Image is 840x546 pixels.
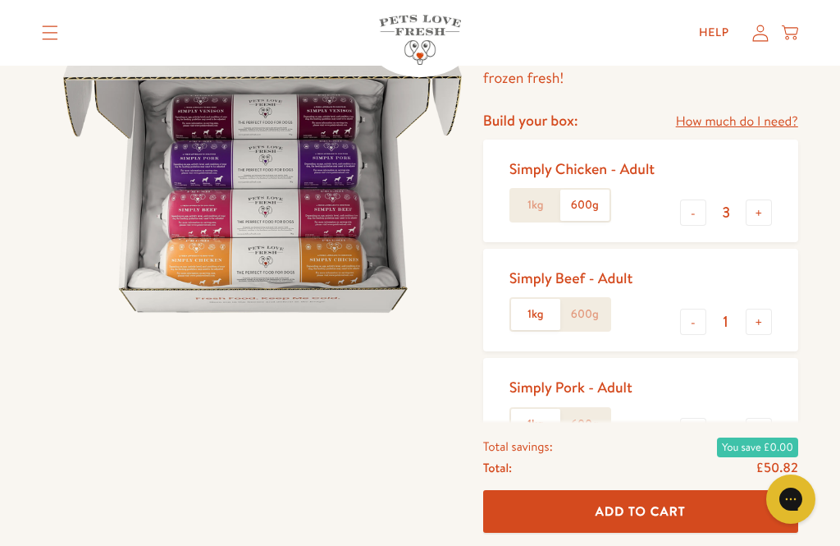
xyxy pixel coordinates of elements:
[483,436,553,457] span: Total savings:
[717,438,798,457] span: You save £0.00
[509,268,633,287] div: Simply Beef - Adult
[680,418,706,444] button: -
[676,111,798,133] a: How much do I need?
[509,378,632,397] div: Simply Pork - Adult
[560,299,609,330] label: 600g
[680,200,706,226] button: -
[483,490,798,534] button: Add To Cart
[483,111,578,130] h4: Build your box:
[680,309,706,335] button: -
[511,190,560,221] label: 1kg
[560,190,609,221] label: 600g
[596,502,686,520] span: Add To Cart
[511,299,560,330] label: 1kg
[483,457,512,479] span: Total:
[509,159,655,178] div: Simply Chicken - Adult
[746,200,772,226] button: +
[758,469,824,530] iframe: Gorgias live chat messenger
[746,309,772,335] button: +
[560,409,609,440] label: 600g
[29,12,71,53] summary: Translation missing: en.sections.header.menu
[746,418,772,444] button: +
[756,459,797,477] span: £50.82
[511,409,560,440] label: 1kg
[379,15,461,65] img: Pets Love Fresh
[686,16,742,49] a: Help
